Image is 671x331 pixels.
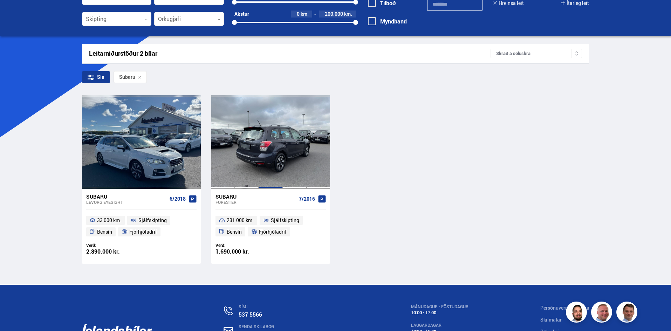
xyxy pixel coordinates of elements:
span: 231 000 km. [227,216,254,225]
div: Forester [215,200,296,205]
span: Sjálfskipting [271,216,299,225]
span: km. [344,11,352,17]
label: Myndband [368,18,407,25]
a: Persónuverndarstefna [540,304,589,311]
img: nhp88E3Fdnt1Opn2.png [567,303,588,324]
button: Ítarleg leit [561,0,589,6]
span: 6/2018 [170,196,186,202]
button: Opna LiveChat spjallviðmót [6,3,27,24]
div: 10:00 - 17:00 [411,310,468,315]
span: Sjálfskipting [138,216,167,225]
div: Verð: [215,243,271,248]
button: Hreinsa leit [493,0,524,6]
span: Bensín [97,228,112,236]
div: LAUGARDAGAR [411,323,468,328]
div: Verð: [86,243,142,248]
a: Subaru Levorg EYESIGHT 6/2018 33 000 km. Sjálfskipting Bensín Fjórhjóladrif Verð: 2.890.000 kr. [82,189,201,264]
span: Bensín [227,228,242,236]
div: MÁNUDAGUR - FÖSTUDAGUR [411,304,468,309]
div: 1.690.000 kr. [215,249,271,255]
a: 537 5566 [239,311,262,318]
span: 200.000 [325,11,343,17]
img: n0V2lOsqF3l1V2iz.svg [224,306,233,315]
span: 33 000 km. [97,216,121,225]
div: Skráð á söluskrá [491,49,582,58]
div: Subaru [215,193,296,200]
div: SENDA SKILABOÐ [239,324,339,329]
div: Leitarniðurstöður 2 bílar [89,50,491,57]
img: siFngHWaQ9KaOqBr.png [592,303,613,324]
span: 0 [297,11,300,17]
div: 2.890.000 kr. [86,249,142,255]
span: Subaru [119,74,135,80]
img: FbJEzSuNWCJXmdc-.webp [617,303,638,324]
span: km. [301,11,309,17]
div: Akstur [234,11,249,17]
a: Skilmalar [540,316,562,323]
a: Subaru Forester 7/2016 231 000 km. Sjálfskipting Bensín Fjórhjóladrif Verð: 1.690.000 kr. [211,189,330,264]
div: Levorg EYESIGHT [86,200,167,205]
span: Fjórhjóladrif [129,228,157,236]
div: Subaru [86,193,167,200]
span: 7/2016 [299,196,315,202]
span: Fjórhjóladrif [259,228,287,236]
div: SÍMI [239,304,339,309]
div: Sía [82,71,110,83]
